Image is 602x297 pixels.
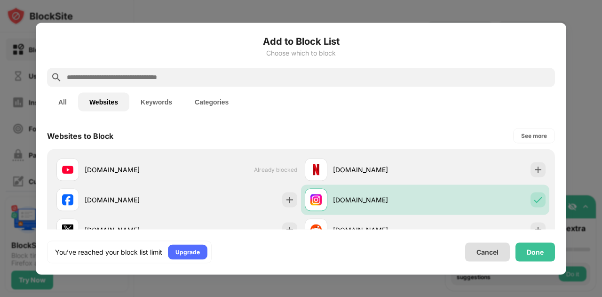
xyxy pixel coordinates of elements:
[47,131,113,140] div: Websites to Block
[254,166,297,173] span: Already blocked
[51,72,62,83] img: search.svg
[310,164,322,175] img: favicons
[47,34,555,48] h6: Add to Block List
[333,195,425,205] div: [DOMAIN_NAME]
[129,92,183,111] button: Keywords
[47,49,555,56] div: Choose which to block
[85,195,177,205] div: [DOMAIN_NAME]
[527,248,544,256] div: Done
[175,247,200,257] div: Upgrade
[333,165,425,175] div: [DOMAIN_NAME]
[85,165,177,175] div: [DOMAIN_NAME]
[476,248,499,256] div: Cancel
[310,224,322,235] img: favicons
[47,92,78,111] button: All
[62,224,73,235] img: favicons
[183,92,240,111] button: Categories
[78,92,129,111] button: Websites
[333,225,425,235] div: [DOMAIN_NAME]
[521,131,547,140] div: See more
[310,194,322,205] img: favicons
[85,225,177,235] div: [DOMAIN_NAME]
[55,247,162,257] div: You’ve reached your block list limit
[62,194,73,205] img: favicons
[62,164,73,175] img: favicons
